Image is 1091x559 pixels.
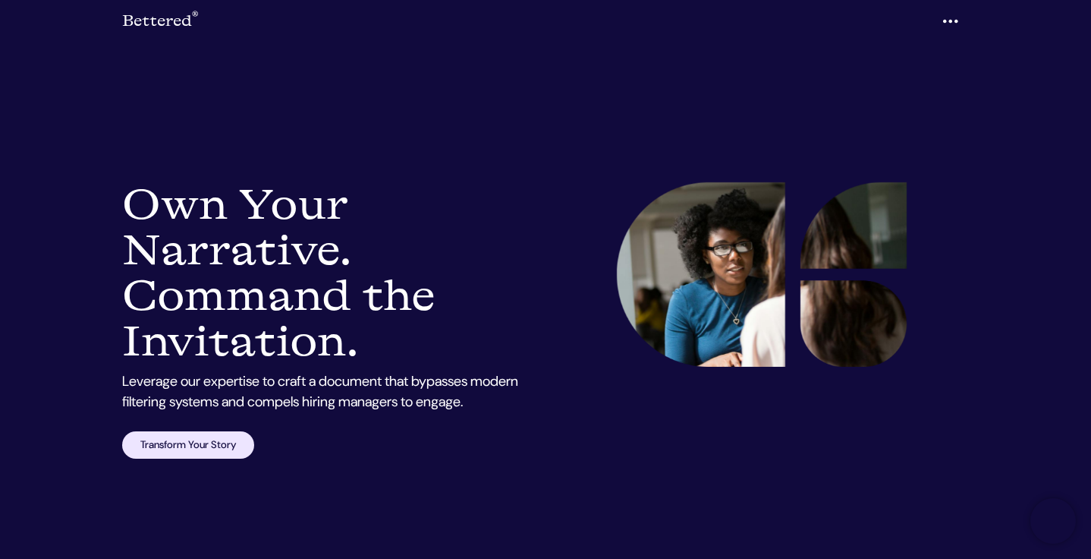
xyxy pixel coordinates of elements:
iframe: Brevo live chat [1030,498,1076,544]
a: Bettered® [122,6,198,36]
h1: Own Your Narrative. Command the Invitation. [122,182,536,365]
p: Leverage our expertise to craft a document that bypasses modern filtering systems and compels hir... [122,371,536,413]
img: resume-writing [617,182,907,367]
sup: ® [192,11,198,24]
a: Transform Your Story [122,431,254,459]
